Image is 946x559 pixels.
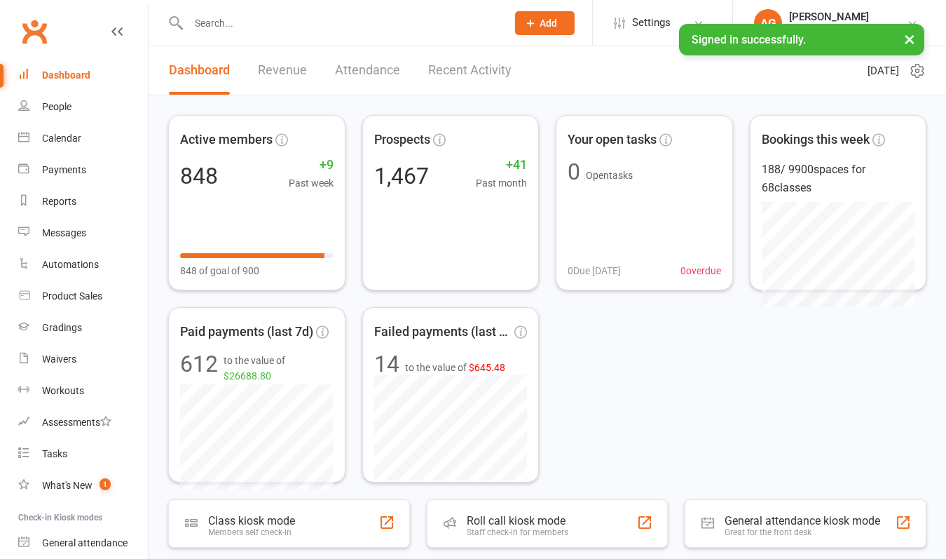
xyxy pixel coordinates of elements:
span: Bookings this week [762,130,870,150]
span: Your open tasks [568,130,657,150]
a: Dashboard [169,46,230,95]
span: 848 of goal of 900 [180,263,259,278]
a: Payments [18,154,148,186]
span: Prospects [374,130,430,150]
div: Calendar [42,133,81,144]
div: AG [754,9,782,37]
button: × [897,24,922,54]
div: Automations [42,259,99,270]
span: +9 [289,155,334,175]
div: Workouts [42,385,84,396]
span: $645.48 [469,362,505,373]
a: Revenue [258,46,307,95]
a: Waivers [18,344,148,375]
span: Past week [289,175,334,191]
div: General attendance [42,537,128,548]
a: Product Sales [18,281,148,312]
span: $26688.80 [224,370,271,382]
div: 848 [180,165,218,187]
div: General attendance kiosk mode [725,514,880,527]
div: Waivers [42,353,76,365]
div: 0 [568,161,580,183]
div: Product Sales [42,290,102,302]
div: Assessments [42,417,111,428]
a: Attendance [335,46,400,95]
div: [PERSON_NAME] [789,11,907,23]
a: Calendar [18,123,148,154]
a: General attendance kiosk mode [18,527,148,559]
div: What's New [42,480,92,491]
a: Reports [18,186,148,217]
div: Payments [42,164,86,175]
div: Reports [42,196,76,207]
div: Bujutsu Martial Arts Centre [789,23,907,36]
div: Gradings [42,322,82,333]
div: 1,467 [374,165,429,187]
span: to the value of [224,353,334,384]
span: [DATE] [868,62,899,79]
div: Dashboard [42,69,90,81]
a: Assessments [18,407,148,438]
a: Tasks [18,438,148,470]
button: Add [515,11,575,35]
a: Gradings [18,312,148,344]
div: Tasks [42,448,67,459]
span: Signed in successfully. [692,33,806,46]
a: Automations [18,249,148,281]
a: Workouts [18,375,148,407]
a: Messages [18,217,148,249]
div: Staff check-in for members [467,527,568,537]
input: Search... [184,13,497,33]
a: Clubworx [17,14,52,49]
div: 612 [180,353,218,384]
div: Roll call kiosk mode [467,514,568,527]
span: Open tasks [586,170,633,181]
span: 1 [100,478,111,490]
div: Great for the front desk [725,527,880,537]
span: to the value of [405,360,505,375]
span: Paid payments (last 7d) [180,322,313,342]
a: People [18,91,148,123]
a: What's New1 [18,470,148,501]
div: 188 / 9900 spaces for 68 classes [762,161,915,196]
a: Recent Activity [428,46,512,95]
span: Add [540,18,557,29]
span: Failed payments (last 30d) [374,322,512,342]
div: Messages [42,227,86,238]
span: Active members [180,130,273,150]
div: People [42,101,71,112]
a: Dashboard [18,60,148,91]
span: Settings [632,7,671,39]
span: 0 overdue [680,263,721,278]
div: Members self check-in [208,527,295,537]
span: Past month [476,175,527,191]
div: Class kiosk mode [208,514,295,527]
div: 14 [374,353,399,375]
span: +41 [476,155,527,175]
span: 0 Due [DATE] [568,263,621,278]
